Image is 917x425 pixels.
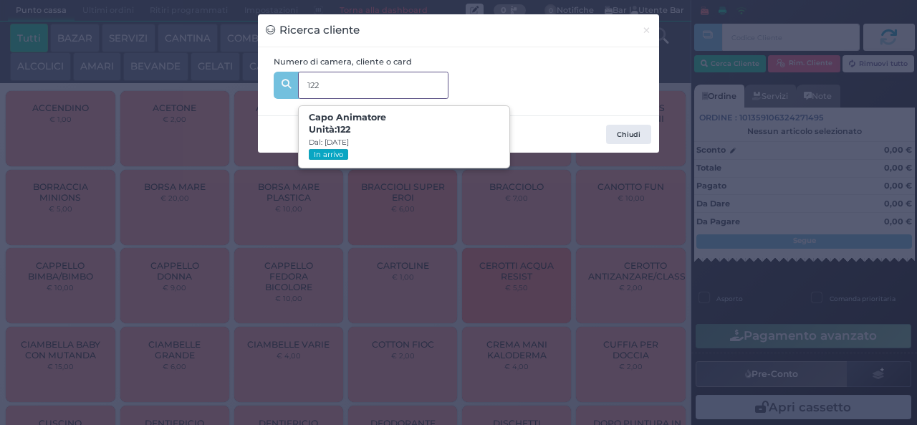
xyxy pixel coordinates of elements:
[309,124,350,136] span: Unità:
[337,124,350,135] strong: 122
[309,138,349,147] small: Dal: [DATE]
[298,72,448,99] input: Es. 'Mario Rossi', '220' o '108123234234'
[642,22,651,38] span: ×
[309,112,386,135] b: Capo Animatore
[606,125,651,145] button: Chiudi
[309,149,347,160] small: In arrivo
[266,22,360,39] h3: Ricerca cliente
[634,14,659,47] button: Chiudi
[274,56,412,68] label: Numero di camera, cliente o card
